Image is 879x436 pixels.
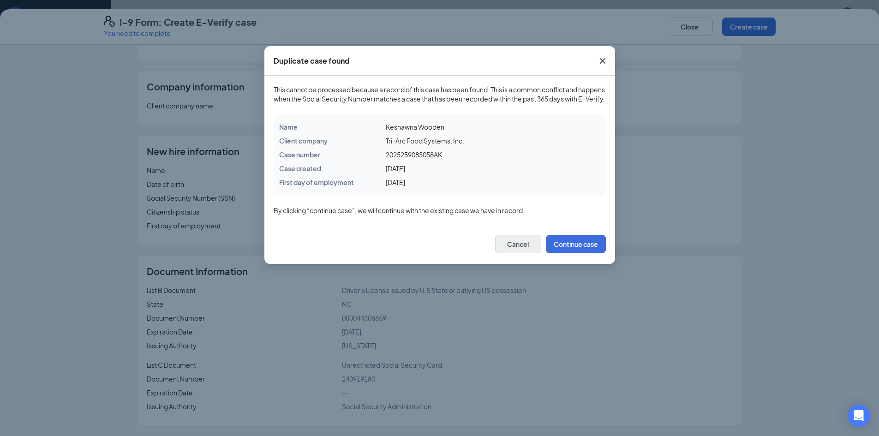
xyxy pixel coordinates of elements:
[386,137,464,145] span: Tri-Arc Food Systems, Inc.
[495,235,541,253] button: Cancel
[546,235,606,253] button: Continue case
[279,137,328,145] span: Client company
[386,178,405,186] span: [DATE]
[279,123,298,131] span: Name
[597,55,608,66] svg: Cross
[386,123,444,131] span: Keshawna Wooden
[274,85,606,103] span: This cannot be processed because a record of this case has been found. This is a common conflict ...
[279,178,354,186] span: First day of employment
[274,206,606,215] span: By clicking “continue case”, we will continue with the existing case we have in record.
[386,164,405,173] span: [DATE]
[279,164,321,173] span: Case created
[590,46,615,76] button: Close
[274,56,350,66] div: Duplicate case found
[386,150,442,159] span: 2025259085058AK
[279,150,320,159] span: Case number
[848,405,870,427] div: Open Intercom Messenger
